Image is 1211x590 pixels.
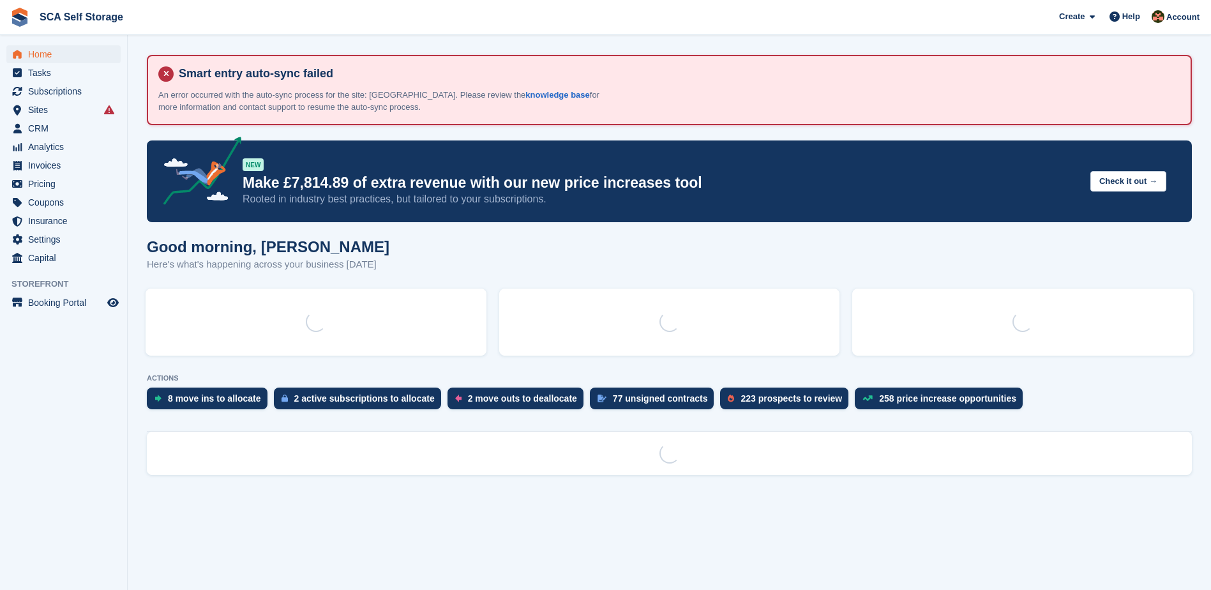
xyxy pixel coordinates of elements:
p: ACTIONS [147,374,1192,382]
a: menu [6,64,121,82]
a: 258 price increase opportunities [855,388,1029,416]
a: menu [6,101,121,119]
img: stora-icon-8386f47178a22dfd0bd8f6a31ec36ba5ce8667c1dd55bd0f319d3a0aa187defe.svg [10,8,29,27]
img: move_ins_to_allocate_icon-fdf77a2bb77ea45bf5b3d319d69a93e2d87916cf1d5bf7949dd705db3b84f3ca.svg [154,395,162,402]
span: Home [28,45,105,63]
img: price_increase_opportunities-93ffe204e8149a01c8c9dc8f82e8f89637d9d84a8eef4429ea346261dce0b2c0.svg [862,395,873,401]
span: CRM [28,119,105,137]
span: Tasks [28,64,105,82]
img: active_subscription_to_allocate_icon-d502201f5373d7db506a760aba3b589e785aa758c864c3986d89f69b8ff3... [282,394,288,402]
div: 2 move outs to deallocate [468,393,577,404]
a: menu [6,119,121,137]
a: Preview store [105,295,121,310]
span: Help [1122,10,1140,23]
a: menu [6,294,121,312]
span: Storefront [11,278,127,291]
p: Here's what's happening across your business [DATE] [147,257,389,272]
div: 2 active subscriptions to allocate [294,393,435,404]
a: 2 move outs to deallocate [448,388,590,416]
span: Insurance [28,212,105,230]
h1: Good morning, [PERSON_NAME] [147,238,389,255]
button: Check it out → [1090,171,1166,192]
div: 77 unsigned contracts [613,393,708,404]
a: SCA Self Storage [34,6,128,27]
span: Invoices [28,156,105,174]
a: knowledge base [525,90,589,100]
a: 8 move ins to allocate [147,388,274,416]
img: Sarah Race [1152,10,1164,23]
p: Make £7,814.89 of extra revenue with our new price increases tool [243,174,1080,192]
img: prospect-51fa495bee0391a8d652442698ab0144808aea92771e9ea1ae160a38d050c398.svg [728,395,734,402]
span: Capital [28,249,105,267]
a: 77 unsigned contracts [590,388,721,416]
i: Smart entry sync failures have occurred [104,105,114,115]
div: 223 prospects to review [741,393,842,404]
span: Booking Portal [28,294,105,312]
span: Subscriptions [28,82,105,100]
span: Account [1166,11,1200,24]
h4: Smart entry auto-sync failed [174,66,1180,81]
span: Create [1059,10,1085,23]
img: move_outs_to_deallocate_icon-f764333ba52eb49d3ac5e1228854f67142a1ed5810a6f6cc68b1a99e826820c5.svg [455,395,462,402]
a: menu [6,138,121,156]
a: 223 prospects to review [720,388,855,416]
span: Analytics [28,138,105,156]
a: menu [6,212,121,230]
a: menu [6,82,121,100]
img: price-adjustments-announcement-icon-8257ccfd72463d97f412b2fc003d46551f7dbcb40ab6d574587a9cd5c0d94... [153,137,242,209]
a: menu [6,156,121,174]
img: contract_signature_icon-13c848040528278c33f63329250d36e43548de30e8caae1d1a13099fd9432cc5.svg [598,395,606,402]
span: Coupons [28,193,105,211]
a: menu [6,249,121,267]
a: menu [6,231,121,248]
div: NEW [243,158,264,171]
span: Settings [28,231,105,248]
a: menu [6,193,121,211]
a: menu [6,175,121,193]
a: menu [6,45,121,63]
div: 258 price increase opportunities [879,393,1016,404]
span: Pricing [28,175,105,193]
p: Rooted in industry best practices, but tailored to your subscriptions. [243,192,1080,206]
a: 2 active subscriptions to allocate [274,388,448,416]
span: Sites [28,101,105,119]
div: 8 move ins to allocate [168,393,261,404]
p: An error occurred with the auto-sync process for the site: [GEOGRAPHIC_DATA]. Please review the f... [158,89,605,114]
